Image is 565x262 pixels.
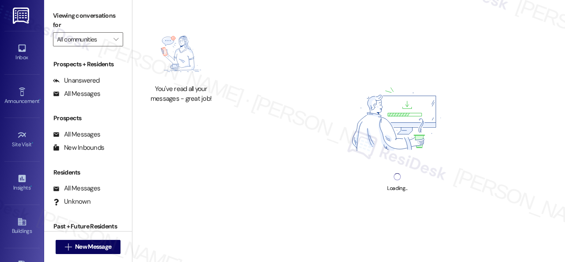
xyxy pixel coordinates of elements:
div: All Messages [53,130,100,139]
img: ResiDesk Logo [13,8,31,24]
i:  [65,243,72,251]
div: Past + Future Residents [44,222,132,231]
a: Site Visit • [4,128,40,152]
div: Prospects + Residents [44,60,132,69]
img: empty-state [146,28,216,80]
span: • [32,140,33,146]
input: All communities [57,32,109,46]
div: Residents [44,168,132,177]
a: Inbox [4,41,40,65]
div: Prospects [44,114,132,123]
span: • [39,97,41,103]
label: Viewing conversations for [53,9,123,32]
div: New Inbounds [53,143,104,152]
div: You've read all your messages - great job! [142,84,220,103]
span: New Message [75,242,111,251]
div: Unknown [53,197,90,206]
a: Buildings [4,214,40,238]
i:  [113,36,118,43]
div: Unanswered [53,76,100,85]
div: All Messages [53,89,100,99]
span: • [30,183,32,190]
button: New Message [56,240,121,254]
a: Insights • [4,171,40,195]
div: Loading... [387,184,407,193]
div: All Messages [53,184,100,193]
